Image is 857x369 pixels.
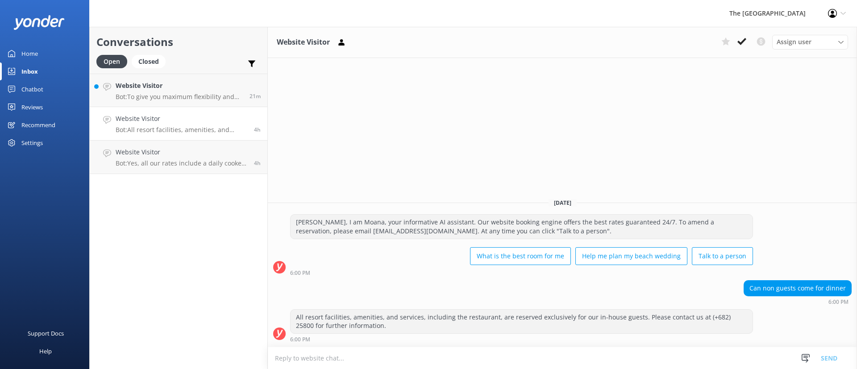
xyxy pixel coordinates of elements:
div: Open [96,55,127,68]
span: [DATE] [549,199,577,207]
div: [PERSON_NAME], I am Moana, your informative AI assistant. Our website booking engine offers the b... [291,215,753,238]
button: What is the best room for me [470,247,571,265]
img: yonder-white-logo.png [13,15,65,30]
h4: Website Visitor [116,147,247,157]
h4: Website Visitor [116,114,247,124]
div: Sep 29 2025 06:00pm (UTC -10:00) Pacific/Honolulu [290,269,753,276]
a: Website VisitorBot:Yes, all our rates include a daily cooked full breakfast.4h [90,141,267,174]
div: Sep 29 2025 06:00pm (UTC -10:00) Pacific/Honolulu [744,299,852,305]
p: Bot: Yes, all our rates include a daily cooked full breakfast. [116,159,247,167]
a: Closed [132,56,170,66]
div: Help [39,342,52,360]
div: Settings [21,134,43,152]
div: Inbox [21,62,38,80]
a: Website VisitorBot:To give you maximum flexibility and access to the best available rates, our re... [90,74,267,107]
div: Chatbot [21,80,43,98]
p: Bot: To give you maximum flexibility and access to the best available rates, our resorts do not p... [116,93,243,101]
div: Recommend [21,116,55,134]
div: Sep 29 2025 06:00pm (UTC -10:00) Pacific/Honolulu [290,336,753,342]
h4: Website Visitor [116,81,243,91]
span: Assign user [777,37,811,47]
h3: Website Visitor [277,37,330,48]
p: Bot: All resort facilities, amenities, and services, including the restaurant, are reserved exclu... [116,126,247,134]
div: Home [21,45,38,62]
div: All resort facilities, amenities, and services, including the restaurant, are reserved exclusivel... [291,310,753,333]
h2: Conversations [96,33,261,50]
div: Support Docs [28,324,64,342]
button: Talk to a person [692,247,753,265]
div: Reviews [21,98,43,116]
strong: 6:00 PM [828,299,849,305]
div: Assign User [772,35,848,49]
button: Help me plan my beach wedding [575,247,687,265]
div: Closed [132,55,166,68]
div: Can non guests come for dinner [744,281,851,296]
strong: 6:00 PM [290,270,310,276]
span: Sep 29 2025 05:43pm (UTC -10:00) Pacific/Honolulu [254,159,261,167]
span: Sep 29 2025 06:00pm (UTC -10:00) Pacific/Honolulu [254,126,261,133]
strong: 6:00 PM [290,337,310,342]
span: Sep 29 2025 09:59pm (UTC -10:00) Pacific/Honolulu [250,92,261,100]
a: Open [96,56,132,66]
a: Website VisitorBot:All resort facilities, amenities, and services, including the restaurant, are ... [90,107,267,141]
